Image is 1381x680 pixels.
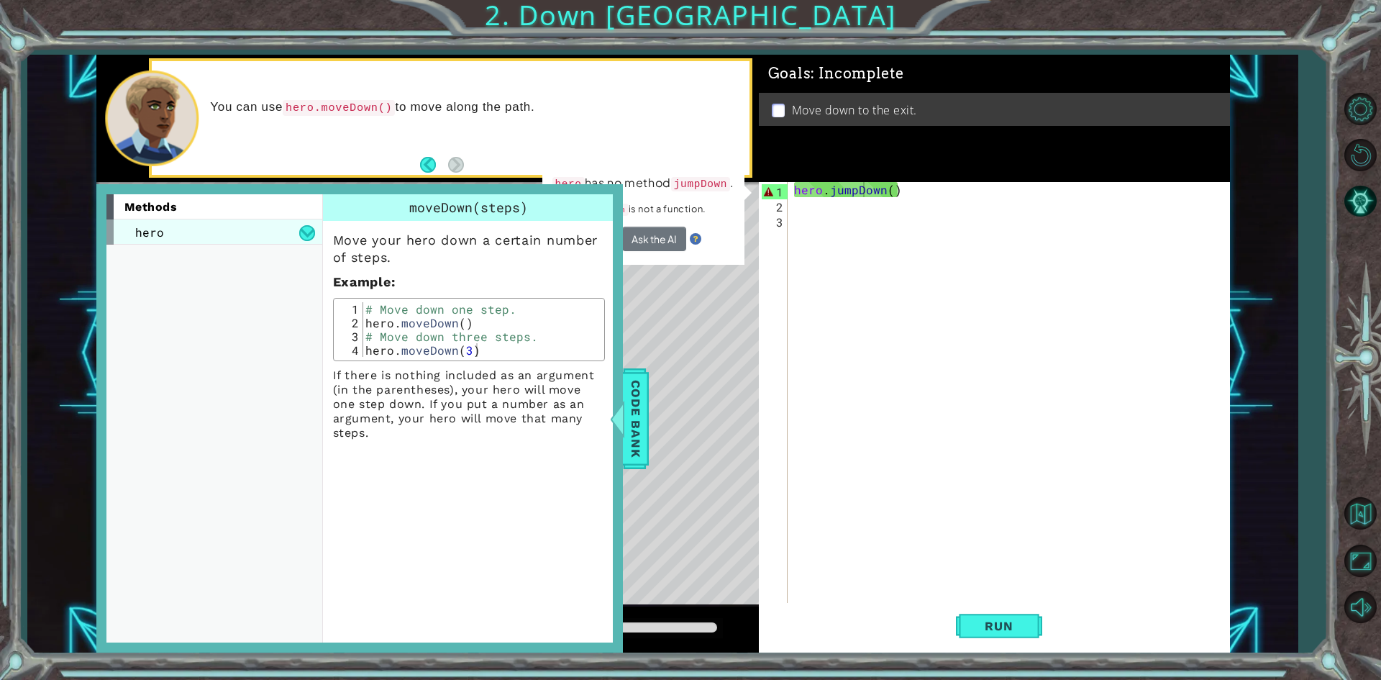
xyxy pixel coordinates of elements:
[671,178,730,193] code: jumpDown
[1339,181,1381,222] button: AI Hint
[124,200,178,214] span: methods
[333,232,605,266] p: Move your hero down a certain number of steps.
[552,173,734,194] p: has no method .
[621,227,686,252] button: Ask the AI
[1339,493,1381,535] button: Back to Map
[624,374,647,462] span: Code Bank
[1339,89,1381,130] button: Level Options
[106,194,322,219] div: methods
[337,343,363,357] div: 4
[337,330,363,343] div: 3
[956,603,1042,650] button: Shift+Enter: Run current code.
[1339,540,1381,582] button: Maximize Browser
[448,157,464,173] button: Next
[552,199,734,220] p: is not a function.
[762,199,788,214] div: 2
[420,157,448,173] button: Back
[333,274,396,289] strong: :
[323,194,615,221] div: moveDown(steps)
[409,199,528,216] span: moveDown(steps)
[337,316,363,330] div: 2
[689,234,701,245] img: Hint
[792,102,917,118] p: Move down to the exit.
[333,274,391,289] span: Example
[337,302,363,316] div: 1
[811,65,903,82] span: : Incomplete
[333,368,605,440] p: If there is nothing included as an argument (in the parentheses), your hero will move one step do...
[768,65,904,83] span: Goals
[552,176,585,191] code: hero
[1339,135,1381,176] button: Restart Level
[135,225,164,240] span: hero
[283,100,395,116] code: hero.moveDown()
[1339,586,1381,628] button: Mute
[762,214,788,230] div: 3
[970,619,1027,633] span: Run
[1339,491,1381,538] a: Back to Map
[762,184,788,199] div: 1
[210,99,739,116] p: You can use to move along the path.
